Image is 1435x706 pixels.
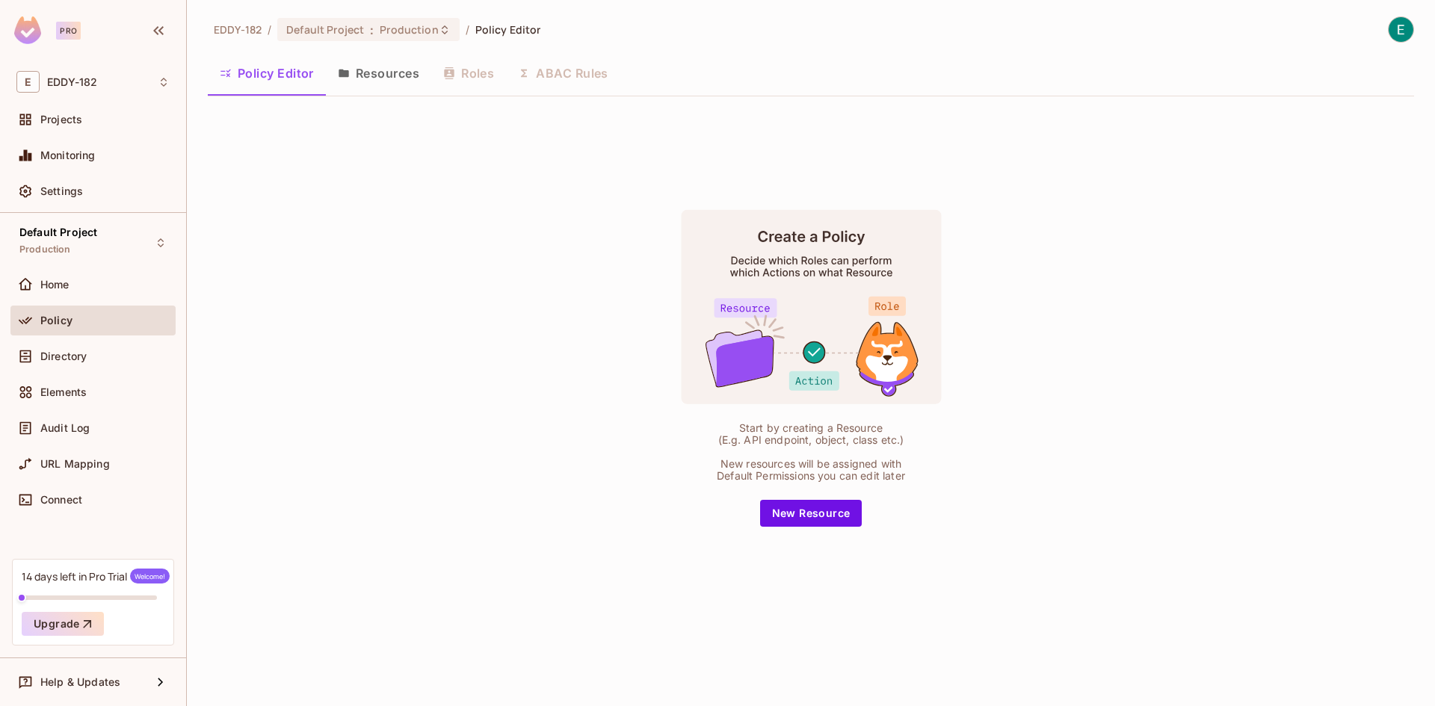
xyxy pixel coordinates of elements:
span: Directory [40,350,87,362]
span: E [16,71,40,93]
span: Workspace: EDDY-182 [47,76,97,88]
img: EDDY [1389,17,1413,42]
span: Elements [40,386,87,398]
span: Home [40,279,70,291]
span: URL Mapping [40,458,110,470]
span: Default Project [286,22,364,37]
span: Policy [40,315,72,326]
li: / [268,22,271,37]
div: Start by creating a Resource (E.g. API endpoint, object, class etc.) [710,422,912,446]
span: Help & Updates [40,676,120,688]
span: Audit Log [40,422,90,434]
span: the active workspace [214,22,262,37]
img: SReyMgAAAABJRU5ErkJggg== [14,16,41,44]
span: : [369,24,374,36]
li: / [466,22,469,37]
div: New resources will be assigned with Default Permissions you can edit later [710,458,912,482]
span: Production [380,22,438,37]
div: Pro [56,22,81,40]
span: Projects [40,114,82,126]
div: 14 days left in Pro Trial [22,569,170,583]
span: Connect [40,494,82,506]
span: Monitoring [40,149,96,161]
span: Policy Editor [475,22,541,37]
span: Default Project [19,226,97,238]
span: Settings [40,185,83,197]
button: Upgrade [22,612,104,636]
button: Resources [326,55,431,92]
button: Policy Editor [208,55,326,92]
span: Welcome! [130,569,170,583]
span: Production [19,244,71,256]
button: New Resource [760,500,862,527]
